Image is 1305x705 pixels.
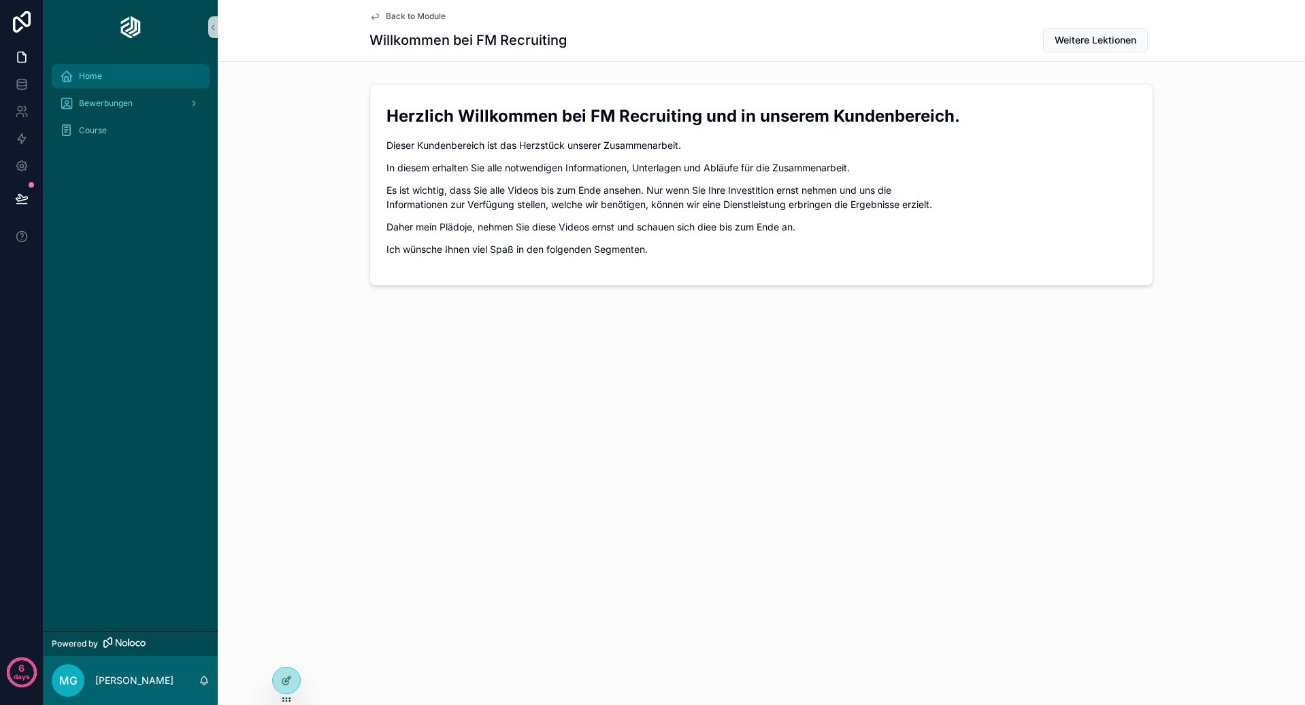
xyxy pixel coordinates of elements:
[1055,33,1136,47] span: Weitere Lektionen
[386,220,1136,234] p: Daher mein Plädoje, nehmen Sie diese Videos ernst und schauen sich diee bis zum Ende an.
[52,638,98,649] span: Powered by
[18,661,24,675] p: 6
[59,672,78,689] span: MG
[44,631,218,656] a: Powered by
[386,138,1136,152] p: Dieser Kundenbereich ist das Herzstück unserer Zusammenarbeit.
[369,11,446,22] a: Back to Module
[79,125,107,136] span: Course
[386,183,1136,211] p: Es ist wichtig, dass Sie alle Videos bis zum Ende ansehen. Nur wenn Sie Ihre Investition ernst ne...
[386,11,446,22] span: Back to Module
[386,242,1136,256] p: Ich wünsche Ihnen viel Spaß in den folgenden Segmenten.
[52,118,210,143] a: Course
[95,674,174,687] p: [PERSON_NAME]
[79,98,133,109] span: Bewerbungen
[52,91,210,116] a: Bewerbungen
[386,105,1136,127] h2: Herzlich Willkommen bei FM Recruiting und in unserem Kundenbereich.
[79,71,102,82] span: Home
[386,160,1136,175] p: In diesem erhalten Sie alle notwendigen Informationen, Unterlagen und Abläufe für die Zusammenarb...
[369,31,567,50] h1: Willkommen bei FM Recruiting
[52,64,210,88] a: Home
[44,54,218,160] div: scrollable content
[120,16,142,38] img: App logo
[1043,28,1148,52] button: Weitere Lektionen
[14,667,30,686] p: days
